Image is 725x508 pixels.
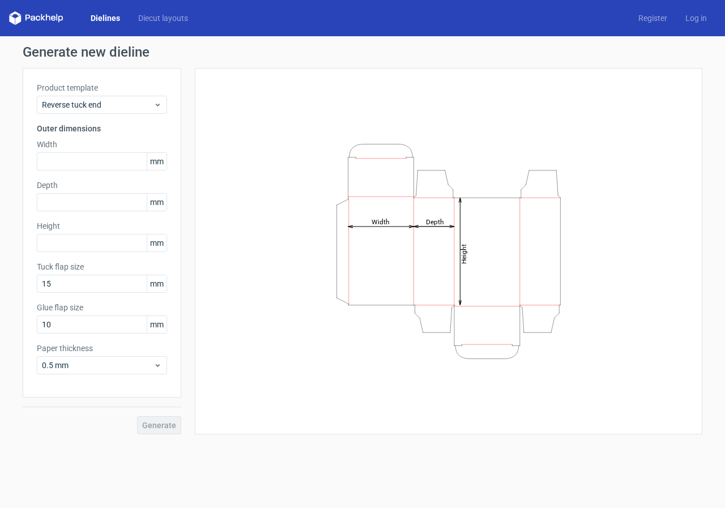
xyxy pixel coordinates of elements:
h1: Generate new dieline [23,45,702,59]
tspan: Width [372,217,390,225]
tspan: Depth [426,217,444,225]
label: Depth [37,180,167,191]
tspan: Height [460,244,468,263]
span: mm [147,153,167,170]
span: mm [147,275,167,292]
a: Register [629,12,676,24]
label: Width [37,139,167,150]
a: Log in [676,12,716,24]
span: mm [147,194,167,211]
label: Height [37,220,167,232]
span: mm [147,316,167,333]
label: Product template [37,82,167,93]
label: Glue flap size [37,302,167,313]
label: Paper thickness [37,343,167,354]
span: Reverse tuck end [42,99,153,110]
a: Diecut layouts [129,12,197,24]
span: 0.5 mm [42,360,153,371]
h3: Outer dimensions [37,123,167,134]
span: mm [147,234,167,251]
a: Dielines [82,12,129,24]
label: Tuck flap size [37,261,167,272]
